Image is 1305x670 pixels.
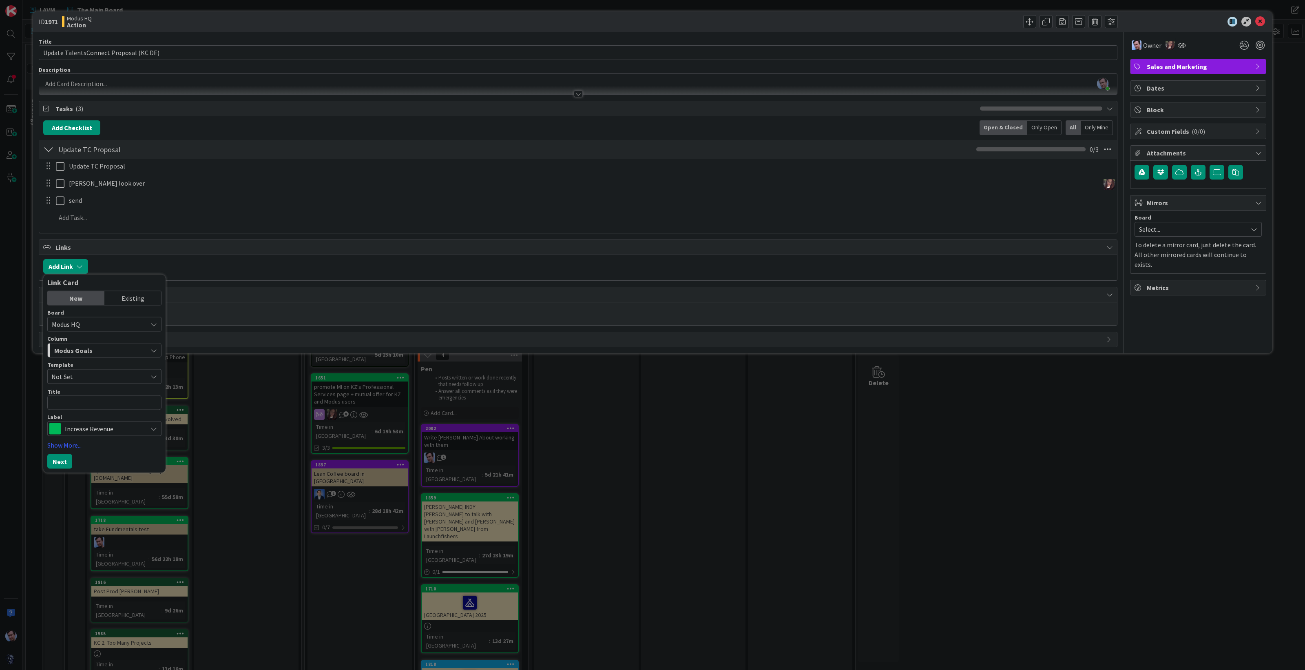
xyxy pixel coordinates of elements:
p: send [69,196,1111,205]
input: type card name here... [39,45,1117,60]
span: Custom Fields [1147,126,1251,136]
img: TD [1166,41,1174,50]
button: Next [47,454,72,469]
input: Add Checklist... [55,142,239,157]
div: Existing [104,291,161,305]
p: Update TC Proposal [69,162,1111,171]
button: Add Checklist [43,120,100,135]
button: Modus Goals [47,343,161,358]
span: Metrics [1147,283,1251,293]
span: Links [55,242,1102,252]
span: Attachments [1147,148,1251,158]
p: [PERSON_NAME] look over [69,179,1096,188]
span: Increase Revenue [65,423,143,435]
span: Dates [1147,83,1251,93]
label: Title [39,38,52,45]
span: Block [1147,105,1251,115]
span: Tasks [55,104,976,113]
button: Add Link [43,259,88,274]
span: Comments [55,290,1102,300]
div: Link Card [47,279,161,287]
label: Title [47,388,60,395]
span: Board [1135,215,1151,220]
span: History [55,335,1102,344]
span: Label [47,414,62,420]
img: JB [1132,40,1141,50]
span: Board [47,310,64,315]
span: ID [39,17,58,27]
span: Column [47,336,67,342]
div: Open & Closed [980,120,1027,135]
div: Only Mine [1081,120,1113,135]
span: Template [47,362,73,368]
span: Description [39,66,71,73]
img: 1h7l4qjWAP1Fo8liPYTG9Z7tLcljo6KC.jpg [1097,78,1108,89]
span: Select... [1139,224,1243,235]
span: Modus Goals [54,345,93,356]
span: Sales and Marketing [1147,62,1251,71]
b: 1971 [45,18,58,26]
span: ( 0/0 ) [1192,127,1205,135]
div: New [48,291,104,305]
img: TD [1104,179,1115,190]
a: Show More... [47,440,161,450]
span: Mirrors [1147,198,1251,208]
div: Only Open [1027,120,1062,135]
span: Modus HQ [52,320,80,328]
b: Action [67,22,92,28]
span: 0 / 3 [1090,144,1099,154]
p: To delete a mirror card, just delete the card. All other mirrored cards will continue to exists. [1135,240,1262,269]
span: Modus HQ [67,15,92,22]
span: Owner [1143,40,1161,50]
div: All [1066,120,1081,135]
span: ( 3 ) [75,104,83,113]
span: Not Set [51,371,141,382]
